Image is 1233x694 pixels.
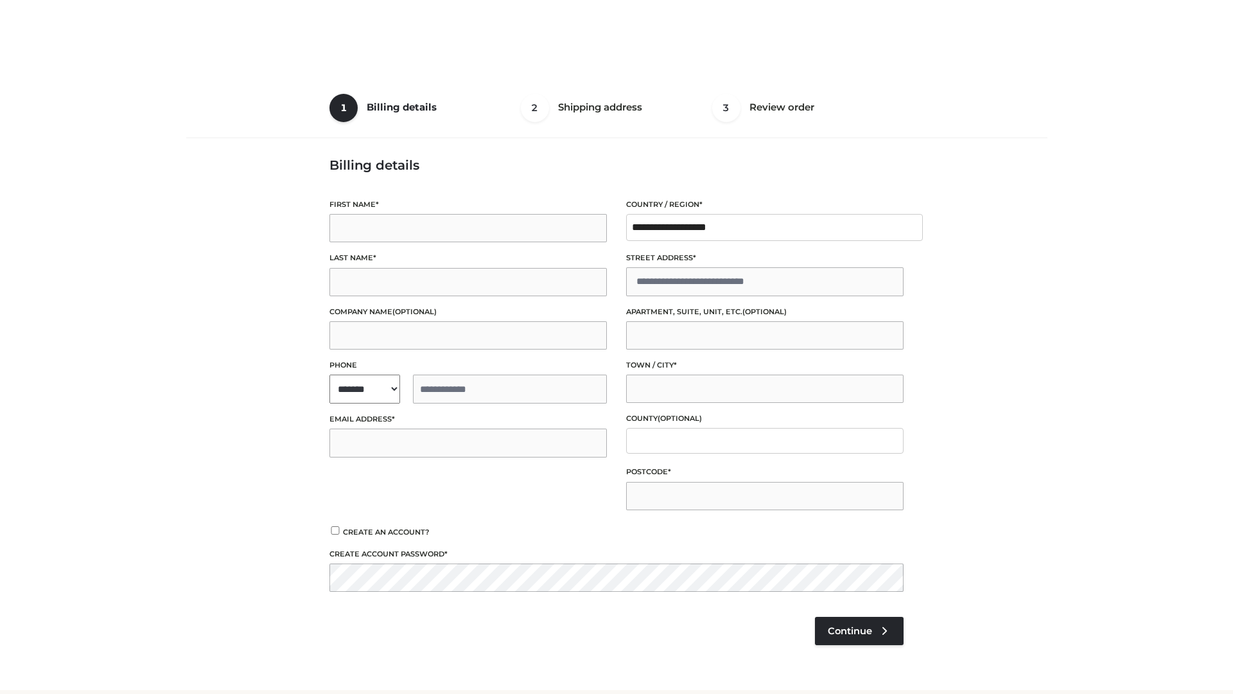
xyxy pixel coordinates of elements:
span: Billing details [367,101,437,113]
span: Review order [749,101,814,113]
label: Email address [329,413,607,425]
span: Shipping address [558,101,642,113]
label: Phone [329,359,607,371]
label: Company name [329,306,607,318]
span: 3 [712,94,740,122]
h3: Billing details [329,157,904,173]
a: Continue [815,617,904,645]
span: (optional) [742,307,787,316]
span: 1 [329,94,358,122]
label: Last name [329,252,607,264]
label: Street address [626,252,904,264]
label: Town / City [626,359,904,371]
span: Continue [828,625,872,637]
input: Create an account? [329,526,341,535]
label: Country / Region [626,199,904,211]
span: (optional) [392,307,437,316]
label: Apartment, suite, unit, etc. [626,306,904,318]
span: (optional) [658,414,702,423]
label: County [626,413,904,425]
span: Create an account? [343,528,430,537]
label: Create account password [329,548,904,560]
label: Postcode [626,466,904,478]
span: 2 [521,94,549,122]
label: First name [329,199,607,211]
